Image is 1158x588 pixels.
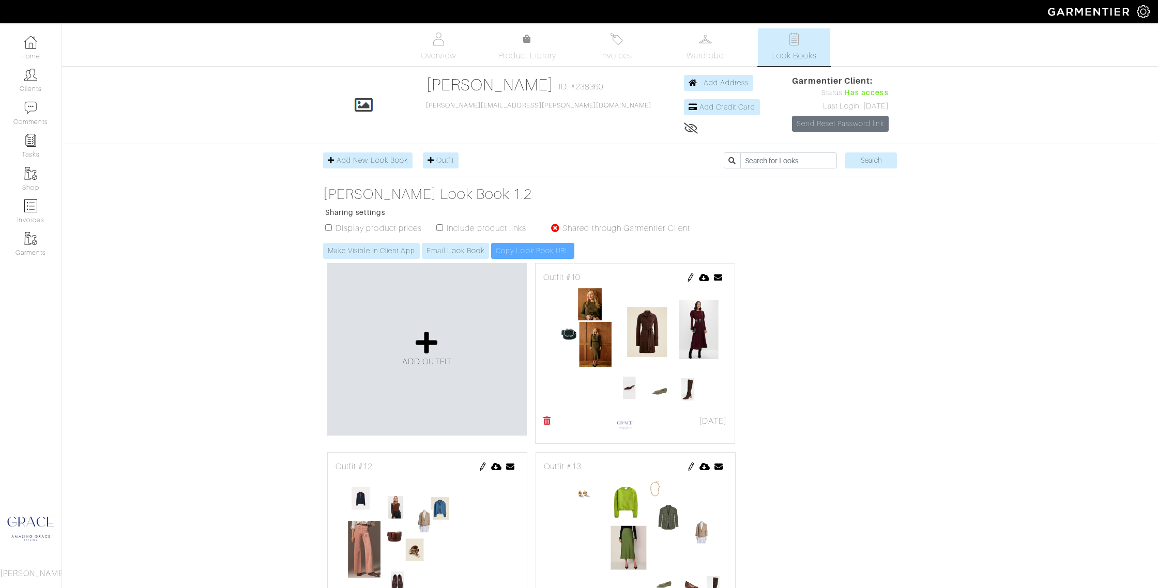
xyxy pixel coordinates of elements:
a: Make Visible in Client App [323,243,420,259]
span: ADD OUTFIT [402,357,452,366]
a: [PERSON_NAME][EMAIL_ADDRESS][PERSON_NAME][DOMAIN_NAME] [426,102,651,109]
a: Outfit [423,152,459,168]
div: Outfit #13 [544,460,727,473]
span: Wardrobe [687,50,724,62]
span: Add Credit Card [699,103,755,111]
img: 1759355456.png [543,284,727,413]
span: Product Library [498,50,557,62]
span: Has access [844,87,889,99]
img: orders-icon-0abe47150d42831381b5fb84f609e132dff9fe21cb692f30cb5eec754e2cba89.png [24,199,37,212]
span: Add New Look Book [337,156,408,164]
img: todo-9ac3debb85659649dc8f770b8b6100bb5dab4b48dedcbae339e5042a72dfd3cc.svg [788,33,801,45]
input: Search for Looks [740,152,837,168]
a: Add Credit Card [684,99,760,115]
img: dashboard-icon-dbcd8f5a0b271acd01030246c82b418ddd0df26cd7fceb0bd07c9910d44c42f6.png [24,36,37,49]
img: pen-cf24a1663064a2ec1b9c1bd2387e9de7a2fa800b781884d57f21acf72779bad2.png [687,273,695,282]
div: Outfit #10 [543,271,727,284]
a: Overview [402,28,475,66]
a: ADD OUTFIT [402,330,452,368]
a: Add Address [684,75,754,91]
span: Look Books [771,50,817,62]
a: Product Library [491,33,563,62]
a: [PERSON_NAME] [426,75,554,94]
span: Garmentier Client: [792,75,888,87]
a: Wardrobe [669,28,741,66]
div: Status: [792,87,888,99]
label: Display product prices [336,222,422,235]
a: Email Look Book [422,243,489,259]
label: Include product links [447,222,526,235]
span: Add Address [704,79,749,87]
span: [DATE] [699,415,727,427]
img: garments-icon-b7da505a4dc4fd61783c78ac3ca0ef83fa9d6f193b1c9dc38574b1d14d53ca28.png [24,167,37,180]
input: Search [845,152,897,168]
span: Invoices [600,50,632,62]
img: clients-icon-6bae9207a08558b7cb47a8932f037763ab4055f8c8b6bfacd5dc20c3e0201464.png [24,68,37,81]
a: Add New Look Book [323,152,413,168]
img: pen-cf24a1663064a2ec1b9c1bd2387e9de7a2fa800b781884d57f21acf72779bad2.png [479,462,487,471]
span: Overview [421,50,455,62]
img: wardrobe-487a4870c1b7c33e795ec22d11cfc2ed9d08956e64fb3008fe2437562e282088.svg [699,33,712,45]
label: Shared through Garmentier Client [562,222,690,235]
img: reminder-icon-8004d30b9f0a5d33ae49ab947aed9ed385cf756f9e5892f1edd6e32f2345188e.png [24,134,37,147]
a: [PERSON_NAME] Look Book 1.2 [323,185,700,203]
p: Sharing settings [325,207,700,218]
div: Outfit #12 [336,460,519,473]
img: pen-cf24a1663064a2ec1b9c1bd2387e9de7a2fa800b781884d57f21acf72779bad2.png [687,462,695,471]
span: ID: #238360 [559,81,604,93]
span: Outfit [436,156,454,164]
img: 1624803712083.png [615,415,635,436]
a: Send Reset Password link [792,116,888,132]
img: gear-icon-white-bd11855cb880d31180b6d7d6211b90ccbf57a29d726f0c71d8c61bd08dd39cc2.png [1137,5,1150,18]
img: orders-27d20c2124de7fd6de4e0e44c1d41de31381a507db9b33961299e4e07d508b8c.svg [610,33,623,45]
a: Invoices [580,28,652,66]
img: garments-icon-b7da505a4dc4fd61783c78ac3ca0ef83fa9d6f193b1c9dc38574b1d14d53ca28.png [24,232,37,245]
div: Last Login: [DATE] [792,101,888,112]
img: comment-icon-a0a6a9ef722e966f86d9cbdc48e553b5cf19dbc54f86b18d962a5391bc8f6eb6.png [24,101,37,114]
img: garmentier-logo-header-white-b43fb05a5012e4ada735d5af1a66efaba907eab6374d6393d1fbf88cb4ef424d.png [1043,3,1137,21]
a: Look Books [758,28,830,66]
img: basicinfo-40fd8af6dae0f16599ec9e87c0ef1c0a1fdea2edbe929e3d69a839185d80c458.svg [432,33,445,45]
